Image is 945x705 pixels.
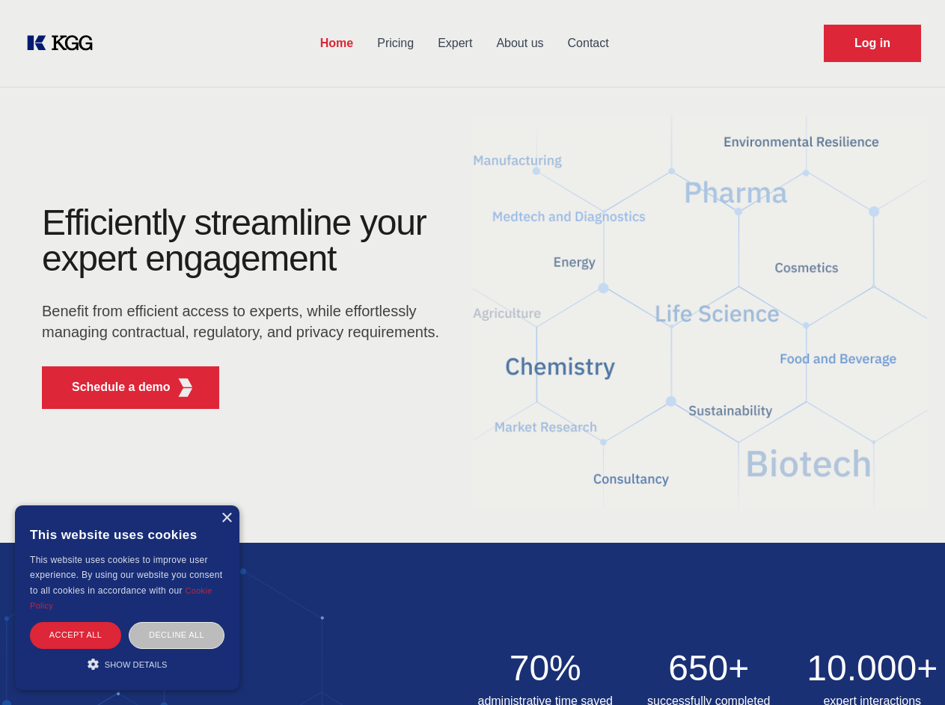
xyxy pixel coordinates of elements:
div: This website uses cookies [30,517,224,552]
a: Expert [426,24,484,63]
p: Benefit from efficient access to experts, while effortlessly managing contractual, regulatory, an... [42,301,449,342]
a: KOL Knowledge Platform: Talk to Key External Experts (KEE) [24,31,105,55]
h2: 70% [473,650,619,686]
img: KGG Fifth Element RED [473,97,928,528]
img: KGG Fifth Element RED [176,378,195,397]
div: Close [221,513,232,524]
button: Schedule a demoKGG Fifth Element RED [42,366,219,409]
iframe: Chat Widget [870,633,945,705]
span: This website uses cookies to improve user experience. By using our website you consent to all coo... [30,555,222,596]
div: Accept all [30,622,121,648]
a: Cookie Policy [30,586,212,610]
a: Home [308,24,365,63]
div: Decline all [129,622,224,648]
span: Show details [105,660,168,669]
div: Show details [30,656,224,671]
a: About us [484,24,555,63]
a: Pricing [365,24,426,63]
a: Request Demo [824,25,921,62]
p: Schedule a demo [72,378,171,396]
h2: 650+ [636,650,782,686]
h1: Efficiently streamline your expert engagement [42,205,449,277]
a: Contact [556,24,621,63]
